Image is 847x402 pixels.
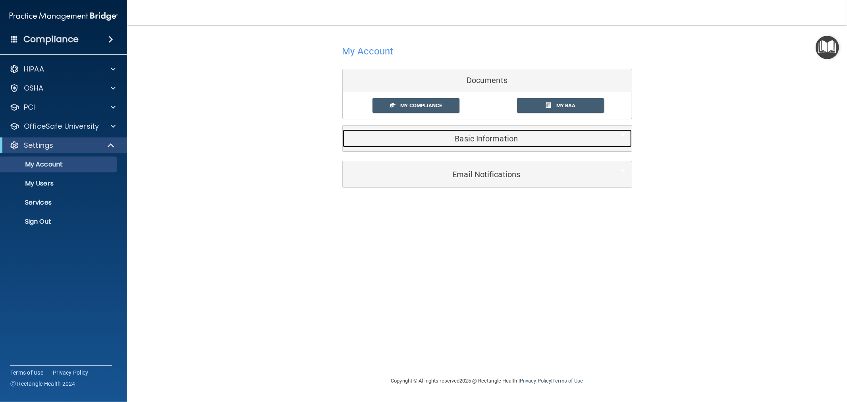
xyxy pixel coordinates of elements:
span: My BAA [556,102,576,108]
p: HIPAA [24,64,44,74]
a: PCI [10,102,116,112]
h4: Compliance [23,34,79,45]
a: Email Notifications [349,165,626,183]
p: Services [5,199,114,207]
p: PCI [24,102,35,112]
a: Privacy Policy [53,369,89,377]
a: Privacy Policy [520,378,551,384]
div: Copyright © All rights reserved 2025 @ Rectangle Health | | [342,368,632,394]
span: My Compliance [400,102,442,108]
a: Terms of Use [552,378,583,384]
p: Settings [24,141,53,150]
p: My Account [5,160,114,168]
h5: Basic Information [349,134,602,143]
p: OSHA [24,83,44,93]
img: PMB logo [10,8,118,24]
a: OSHA [10,83,116,93]
a: Basic Information [349,129,626,147]
button: Open Resource Center [816,36,839,59]
span: Ⓒ Rectangle Health 2024 [10,380,75,388]
h4: My Account [342,46,394,56]
a: Settings [10,141,115,150]
a: OfficeSafe University [10,122,116,131]
p: OfficeSafe University [24,122,99,131]
p: Sign Out [5,218,114,226]
div: Documents [343,69,632,92]
a: HIPAA [10,64,116,74]
h5: Email Notifications [349,170,602,179]
iframe: Drift Widget Chat Controller [710,346,837,377]
p: My Users [5,180,114,187]
a: Terms of Use [10,369,43,377]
